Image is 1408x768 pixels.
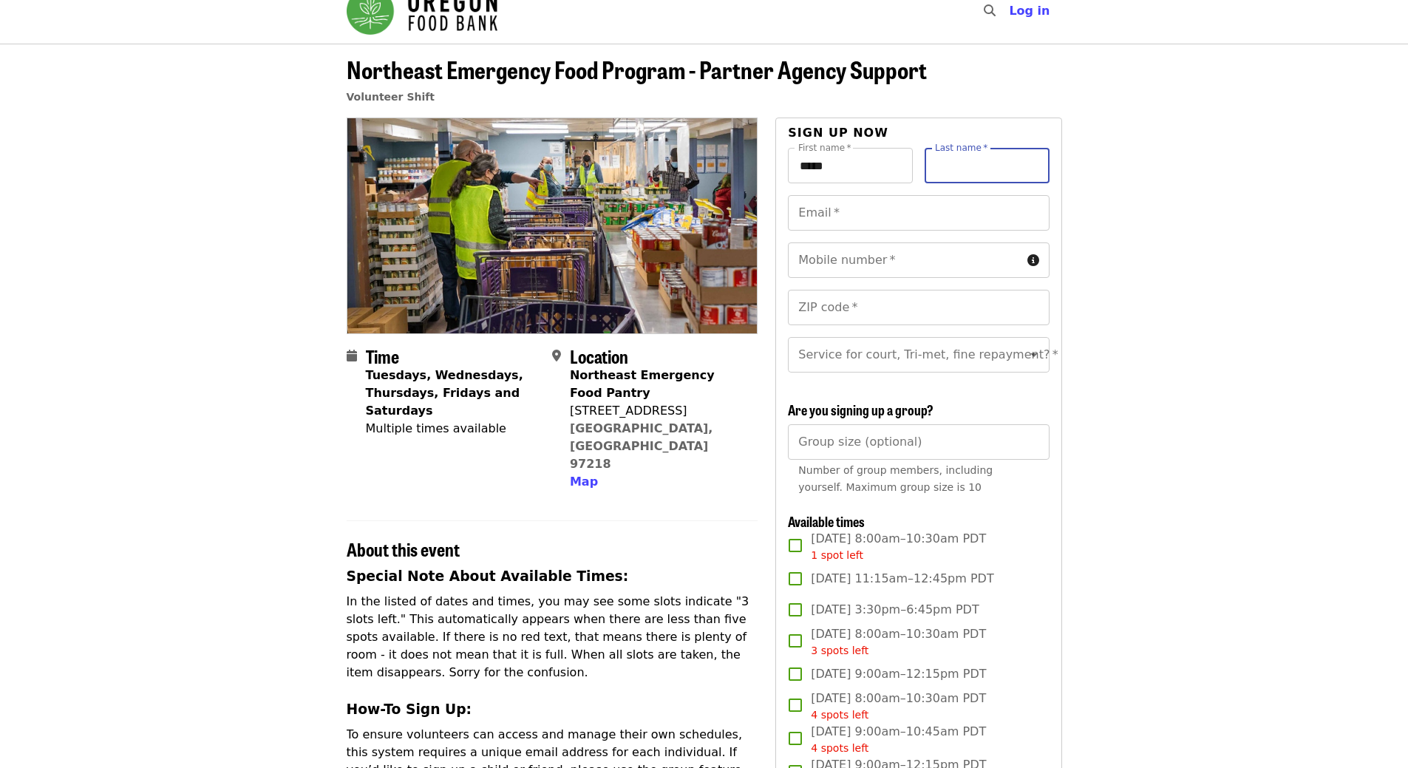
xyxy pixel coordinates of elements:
span: [DATE] 8:00am–10:30am PDT [811,625,986,659]
strong: How-To Sign Up: [347,701,472,717]
img: Northeast Emergency Food Program - Partner Agency Support organized by Oregon Food Bank [347,118,758,333]
a: [GEOGRAPHIC_DATA], [GEOGRAPHIC_DATA] 97218 [570,421,713,471]
input: Email [788,195,1049,231]
span: [DATE] 8:00am–10:30am PDT [811,530,986,563]
span: Available times [788,512,865,531]
span: [DATE] 3:30pm–6:45pm PDT [811,601,979,619]
span: [DATE] 11:15am–12:45pm PDT [811,570,993,588]
i: circle-info icon [1027,254,1039,268]
input: First name [788,148,913,183]
label: Last name [935,143,987,152]
i: search icon [984,4,996,18]
strong: Northeast Emergency Food Pantry [570,368,715,400]
span: Map [570,475,598,489]
button: Open [1024,344,1044,365]
input: Mobile number [788,242,1021,278]
label: First name [798,143,851,152]
input: Last name [925,148,1050,183]
a: Volunteer Shift [347,91,435,103]
span: Northeast Emergency Food Program - Partner Agency Support [347,52,927,86]
span: [DATE] 9:00am–12:15pm PDT [811,665,986,683]
span: Time [366,343,399,369]
span: 4 spots left [811,742,868,754]
span: Sign up now [788,126,888,140]
span: 1 spot left [811,549,863,561]
span: [DATE] 9:00am–10:45am PDT [811,723,986,756]
div: Multiple times available [366,420,540,438]
span: Are you signing up a group? [788,400,933,419]
strong: Tuesdays, Wednesdays, Thursdays, Fridays and Saturdays [366,368,523,418]
span: 4 spots left [811,709,868,721]
span: Location [570,343,628,369]
span: 3 spots left [811,645,868,656]
i: map-marker-alt icon [552,349,561,363]
button: Map [570,473,598,491]
span: Number of group members, including yourself. Maximum group size is 10 [798,464,993,493]
i: calendar icon [347,349,357,363]
p: In the listed of dates and times, you may see some slots indicate "3 slots left." This automatica... [347,593,758,682]
span: [DATE] 8:00am–10:30am PDT [811,690,986,723]
span: Log in [1009,4,1050,18]
strong: Special Note About Available Times: [347,568,629,584]
div: [STREET_ADDRESS] [570,402,746,420]
input: ZIP code [788,290,1049,325]
input: [object Object] [788,424,1049,460]
span: About this event [347,536,460,562]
